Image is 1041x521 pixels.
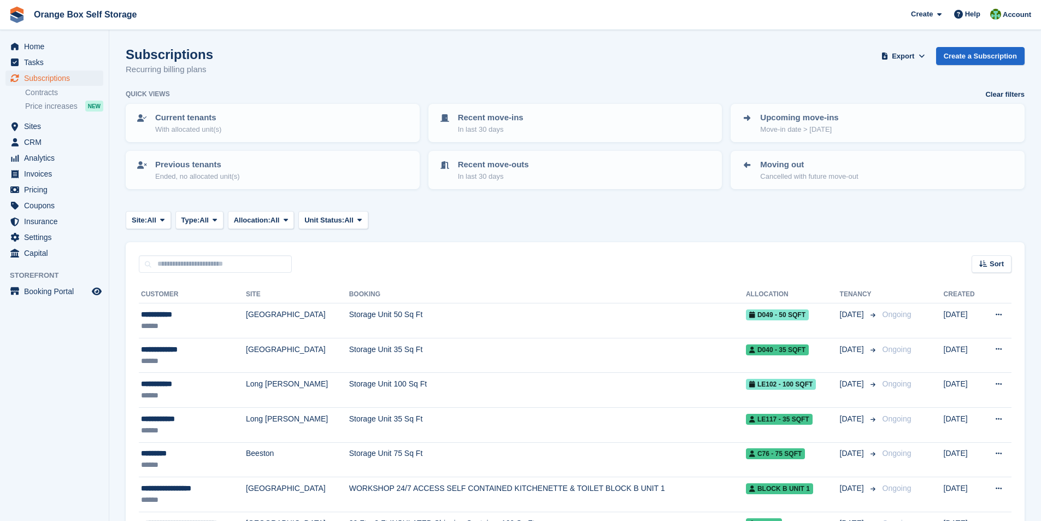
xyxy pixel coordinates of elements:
[732,105,1024,141] a: Upcoming move-ins Move-in date > [DATE]
[840,448,866,459] span: [DATE]
[990,9,1001,20] img: Binder Bhardwaj
[458,124,524,135] p: In last 30 days
[24,198,90,213] span: Coupons
[746,309,809,320] span: D049 - 50 SQFT
[127,152,419,188] a: Previous tenants Ended, no allocated unit(s)
[1003,9,1031,20] span: Account
[965,9,980,20] span: Help
[990,259,1004,270] span: Sort
[458,171,529,182] p: In last 30 days
[147,215,156,226] span: All
[430,152,721,188] a: Recent move-outs In last 30 days
[840,413,866,425] span: [DATE]
[25,101,78,112] span: Price increases
[199,215,209,226] span: All
[349,338,746,373] td: Storage Unit 35 Sq Ft
[5,214,103,229] a: menu
[139,286,246,303] th: Customer
[5,71,103,86] a: menu
[892,51,914,62] span: Export
[234,215,270,226] span: Allocation:
[90,285,103,298] a: Preview store
[840,378,866,390] span: [DATE]
[349,303,746,338] td: Storage Unit 50 Sq Ft
[298,211,368,229] button: Unit Status: All
[30,5,142,24] a: Orange Box Self Storage
[840,286,878,303] th: Tenancy
[246,303,349,338] td: [GEOGRAPHIC_DATA]
[246,442,349,477] td: Beeston
[349,407,746,442] td: Storage Unit 35 Sq Ft
[349,442,746,477] td: Storage Unit 75 Sq Ft
[126,211,171,229] button: Site: All
[944,477,983,512] td: [DATE]
[344,215,354,226] span: All
[24,39,90,54] span: Home
[883,449,911,458] span: Ongoing
[228,211,295,229] button: Allocation: All
[127,105,419,141] a: Current tenants With allocated unit(s)
[24,284,90,299] span: Booking Portal
[840,309,866,320] span: [DATE]
[24,119,90,134] span: Sites
[944,286,983,303] th: Created
[24,245,90,261] span: Capital
[25,87,103,98] a: Contracts
[155,171,240,182] p: Ended, no allocated unit(s)
[944,338,983,373] td: [DATE]
[746,483,813,494] span: BLOCK B UNIT 1
[760,171,858,182] p: Cancelled with future move-out
[24,214,90,229] span: Insurance
[5,55,103,70] a: menu
[458,112,524,124] p: Recent move-ins
[24,71,90,86] span: Subscriptions
[24,150,90,166] span: Analytics
[5,230,103,245] a: menu
[944,442,983,477] td: [DATE]
[155,124,221,135] p: With allocated unit(s)
[911,9,933,20] span: Create
[5,150,103,166] a: menu
[760,159,858,171] p: Moving out
[5,39,103,54] a: menu
[126,63,213,76] p: Recurring billing plans
[246,407,349,442] td: Long [PERSON_NAME]
[879,47,927,65] button: Export
[760,112,838,124] p: Upcoming move-ins
[304,215,344,226] span: Unit Status:
[5,198,103,213] a: menu
[5,134,103,150] a: menu
[246,338,349,373] td: [GEOGRAPHIC_DATA]
[746,286,840,303] th: Allocation
[246,286,349,303] th: Site
[126,89,170,99] h6: Quick views
[840,483,866,494] span: [DATE]
[349,477,746,512] td: WORKSHOP 24/7 ACCESS SELF CONTAINED KITCHENETTE & TOILET BLOCK B UNIT 1
[246,373,349,408] td: Long [PERSON_NAME]
[746,344,809,355] span: D040 - 35 SQFT
[430,105,721,141] a: Recent move-ins In last 30 days
[85,101,103,112] div: NEW
[746,414,813,425] span: LE117 - 35 SQFT
[132,215,147,226] span: Site:
[883,379,911,388] span: Ongoing
[10,270,109,281] span: Storefront
[349,373,746,408] td: Storage Unit 100 Sq Ft
[126,47,213,62] h1: Subscriptions
[24,55,90,70] span: Tasks
[746,379,816,390] span: LE102 - 100 SQFT
[155,159,240,171] p: Previous tenants
[349,286,746,303] th: Booking
[24,230,90,245] span: Settings
[760,124,838,135] p: Move-in date > [DATE]
[458,159,529,171] p: Recent move-outs
[883,414,911,423] span: Ongoing
[25,100,103,112] a: Price increases NEW
[985,89,1025,100] a: Clear filters
[9,7,25,23] img: stora-icon-8386f47178a22dfd0bd8f6a31ec36ba5ce8667c1dd55bd0f319d3a0aa187defe.svg
[181,215,200,226] span: Type:
[5,245,103,261] a: menu
[944,373,983,408] td: [DATE]
[746,448,805,459] span: C76 - 75 SQFT
[883,310,911,319] span: Ongoing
